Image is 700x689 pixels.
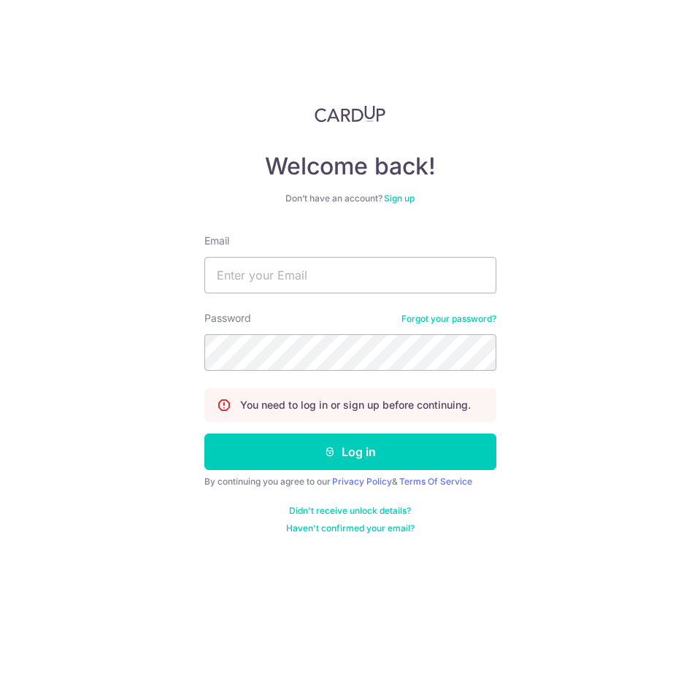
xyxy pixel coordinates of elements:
[286,523,415,534] a: Haven't confirmed your email?
[315,105,386,123] img: CardUp Logo
[204,257,496,293] input: Enter your Email
[204,152,496,181] h4: Welcome back!
[384,193,415,204] a: Sign up
[240,398,471,412] p: You need to log in or sign up before continuing.
[204,434,496,470] button: Log in
[332,476,392,487] a: Privacy Policy
[399,476,472,487] a: Terms Of Service
[204,234,229,248] label: Email
[204,311,251,326] label: Password
[204,476,496,488] div: By continuing you agree to our &
[289,505,411,517] a: Didn't receive unlock details?
[401,313,496,325] a: Forgot your password?
[204,193,496,204] div: Don’t have an account?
